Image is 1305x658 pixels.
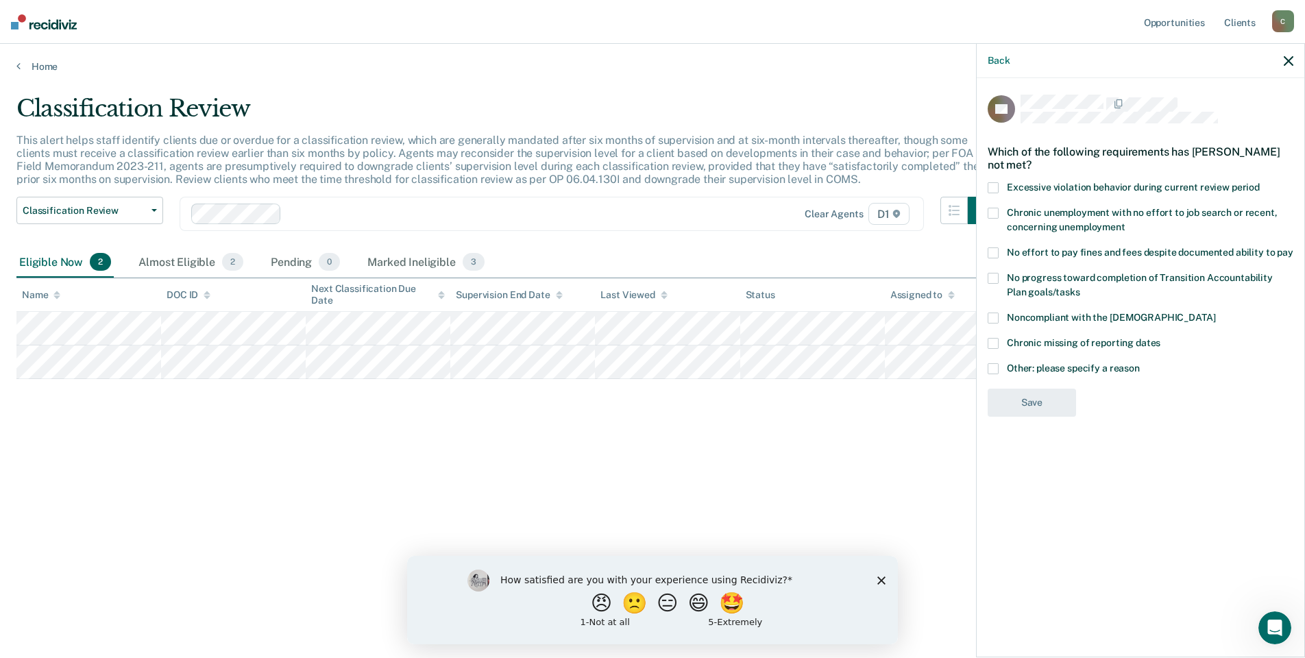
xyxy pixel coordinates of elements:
span: D1 [868,203,910,225]
span: 0 [319,253,340,271]
div: Pending [268,247,343,278]
span: Chronic missing of reporting dates [1007,337,1160,348]
div: Clear agents [805,208,863,220]
div: DOC ID [167,289,210,301]
span: 2 [90,253,111,271]
img: Recidiviz [11,14,77,29]
div: Next Classification Due Date [311,283,445,306]
div: C [1272,10,1294,32]
span: Excessive violation behavior during current review period [1007,182,1260,193]
span: Noncompliant with the [DEMOGRAPHIC_DATA] [1007,312,1215,323]
div: Marked Ineligible [365,247,487,278]
span: Other: please specify a reason [1007,363,1140,374]
div: Last Viewed [600,289,667,301]
iframe: Intercom live chat [1258,611,1291,644]
div: Which of the following requirements has [PERSON_NAME] not met? [988,134,1293,182]
span: Classification Review [23,205,146,217]
span: Chronic unemployment with no effort to job search or recent, concerning unemployment [1007,207,1278,232]
div: Status [746,289,775,301]
div: Name [22,289,60,301]
div: Classification Review [16,95,995,134]
div: Assigned to [890,289,955,301]
span: 3 [463,253,485,271]
div: Supervision End Date [456,289,562,301]
button: Save [988,389,1076,417]
iframe: Survey by Kim from Recidiviz [407,556,898,644]
div: Eligible Now [16,247,114,278]
p: This alert helps staff identify clients due or overdue for a classification review, which are gen... [16,134,979,186]
a: Home [16,60,1289,73]
div: Almost Eligible [136,247,246,278]
span: No progress toward completion of Transition Accountability Plan goals/tasks [1007,272,1273,297]
button: Back [988,55,1010,66]
span: No effort to pay fines and fees despite documented ability to pay [1007,247,1293,258]
span: 2 [222,253,243,271]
